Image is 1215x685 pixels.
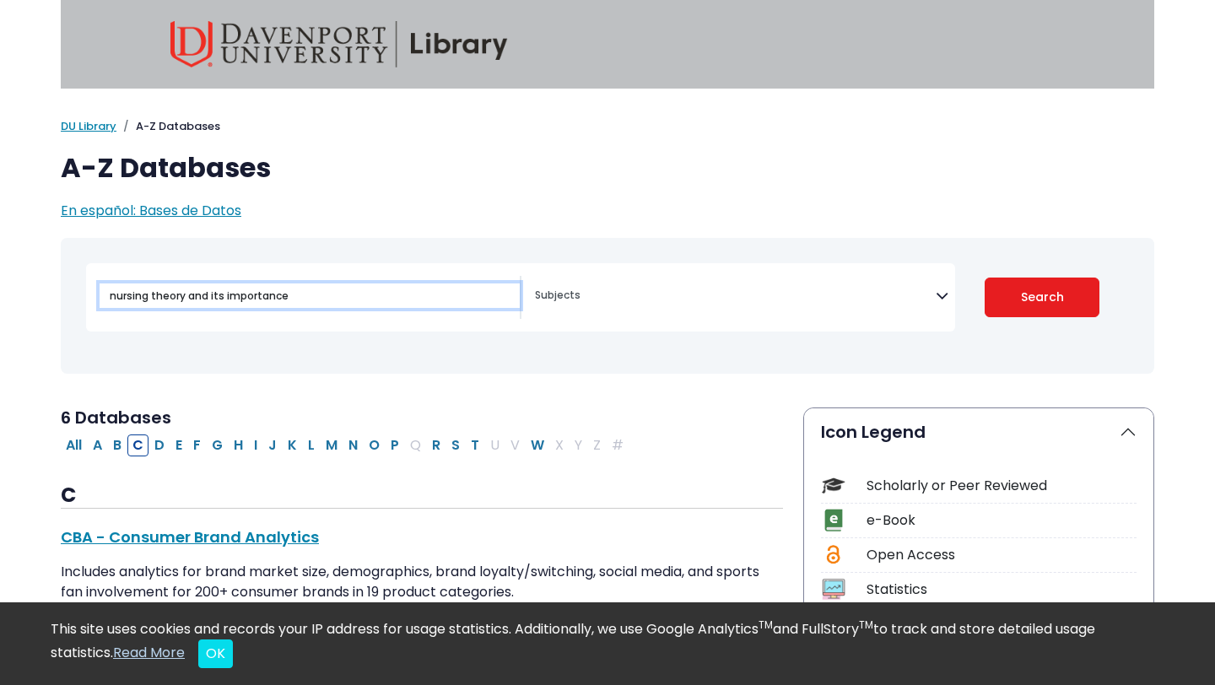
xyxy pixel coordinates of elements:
[61,201,241,220] a: En español: Bases de Datos
[116,118,220,135] li: A-Z Databases
[51,619,1164,668] div: This site uses cookies and records your IP address for usage statistics. Additionally, we use Goo...
[526,434,549,456] button: Filter Results W
[61,483,783,509] h3: C
[859,618,873,632] sup: TM
[149,434,170,456] button: Filter Results D
[867,510,1137,531] div: e-Book
[100,283,520,308] input: Search database by title or keyword
[386,434,404,456] button: Filter Results P
[823,543,844,566] img: Icon Open Access
[867,545,1137,565] div: Open Access
[61,118,116,134] a: DU Library
[985,278,1100,317] button: Submit for Search Results
[61,434,630,454] div: Alpha-list to filter by first letter of database name
[867,476,1137,496] div: Scholarly or Peer Reviewed
[364,434,385,456] button: Filter Results O
[207,434,228,456] button: Filter Results G
[535,290,936,304] textarea: Search
[822,474,845,497] img: Icon Scholarly or Peer Reviewed
[127,434,148,456] button: Filter Results C
[249,434,262,456] button: Filter Results I
[113,643,185,662] a: Read More
[170,21,508,67] img: Davenport University Library
[61,118,1154,135] nav: breadcrumb
[343,434,363,456] button: Filter Results N
[88,434,107,456] button: Filter Results A
[61,562,783,602] p: Includes analytics for brand market size, demographics, brand loyalty/switching, social media, an...
[229,434,248,456] button: Filter Results H
[61,526,319,547] a: CBA - Consumer Brand Analytics
[61,406,171,429] span: 6 Databases
[198,639,233,668] button: Close
[759,618,773,632] sup: TM
[188,434,206,456] button: Filter Results F
[108,434,127,456] button: Filter Results B
[822,509,845,531] img: Icon e-Book
[867,580,1137,600] div: Statistics
[303,434,320,456] button: Filter Results L
[263,434,282,456] button: Filter Results J
[170,434,187,456] button: Filter Results E
[61,152,1154,184] h1: A-Z Databases
[321,434,343,456] button: Filter Results M
[804,408,1153,456] button: Icon Legend
[822,578,845,601] img: Icon Statistics
[427,434,445,456] button: Filter Results R
[466,434,484,456] button: Filter Results T
[283,434,302,456] button: Filter Results K
[61,238,1154,374] nav: Search filters
[61,434,87,456] button: All
[446,434,465,456] button: Filter Results S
